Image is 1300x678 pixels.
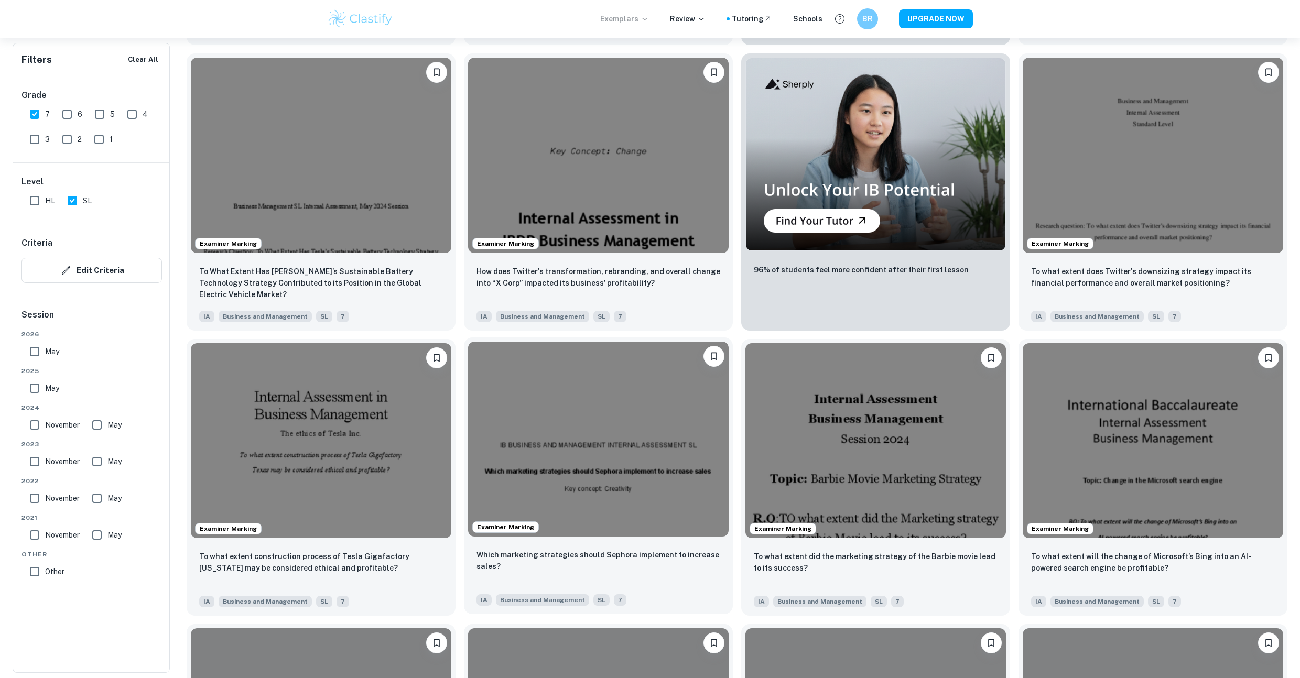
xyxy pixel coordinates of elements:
span: 6 [78,108,82,120]
span: May [107,419,122,431]
span: 2025 [21,366,162,376]
span: Examiner Marking [750,524,816,533]
h6: Filters [21,52,52,67]
span: November [45,529,80,541]
span: Examiner Marking [473,239,538,248]
h6: Level [21,176,162,188]
span: SL [1148,311,1164,322]
a: Tutoring [732,13,772,25]
span: Business and Management [496,594,589,606]
img: Business and Management IA example thumbnail: Which marketing strategies should Sephor [468,342,729,537]
span: Other [45,566,64,577]
button: Bookmark [1258,347,1279,368]
a: Examiner MarkingBookmark To What Extent Has Tesla’s Sustainable Battery Technology Strategy Contr... [187,53,456,331]
span: 2026 [21,330,162,339]
span: SL [871,596,887,607]
span: 7 [891,596,904,607]
span: 4 [143,108,148,120]
span: 3 [45,134,50,145]
img: Business and Management IA example thumbnail: To what extent does Twitter's downsizing [1023,58,1283,253]
span: SL [316,311,332,322]
p: Review [670,13,706,25]
img: Business and Management IA example thumbnail: To what extent construction process of T [191,343,451,539]
span: Examiner Marking [196,239,261,248]
p: Exemplars [600,13,649,25]
button: Bookmark [703,632,724,653]
span: November [45,456,80,467]
span: Business and Management [219,311,312,322]
img: Thumbnail [745,58,1006,251]
span: 7 [1168,596,1181,607]
span: 7 [337,596,349,607]
h6: Session [21,309,162,330]
button: UPGRADE NOW [899,9,973,28]
button: Help and Feedback [831,10,849,28]
span: IA [1031,596,1046,607]
h6: BR [862,13,874,25]
h6: Grade [21,89,162,102]
h6: Criteria [21,237,52,249]
span: Business and Management [1050,311,1144,322]
button: Edit Criteria [21,258,162,283]
span: 2021 [21,513,162,522]
img: Business and Management IA example thumbnail: How does Twitter's transformation, rebra [468,58,729,253]
span: May [107,493,122,504]
a: Examiner MarkingBookmarkWhich marketing strategies should Sephora implement to increase sales?IAB... [464,339,733,616]
span: May [107,456,122,467]
button: Bookmark [703,62,724,83]
p: To what extent did the marketing strategy of the Barbie movie lead to its success? [754,551,998,574]
button: Bookmark [426,632,447,653]
a: Examiner MarkingBookmarkTo what extent did the marketing strategy of the Barbie movie lead to its... [741,339,1010,616]
span: Examiner Marking [196,524,261,533]
span: HL [45,195,55,206]
a: Schools [793,13,822,25]
button: Bookmark [1258,62,1279,83]
span: Examiner Marking [1027,239,1093,248]
a: Examiner MarkingBookmarkHow does Twitter's transformation, rebranding, and overall change into “X... [464,53,733,331]
span: IA [199,596,214,607]
span: 7 [1168,311,1181,322]
button: BR [857,8,878,29]
button: Bookmark [981,347,1002,368]
a: Examiner MarkingBookmarkTo what extent construction process of Tesla Gigafactory Texas may be con... [187,339,456,616]
img: Business and Management IA example thumbnail: To what extent will the change of Micros [1023,343,1283,539]
img: Business and Management IA example thumbnail: To What Extent Has Tesla’s Sustainable [191,58,451,253]
p: Which marketing strategies should Sephora implement to increase sales? [476,549,720,572]
span: Business and Management [773,596,866,607]
p: To what extent construction process of Tesla Gigafactory Texas may be considered ethical and prof... [199,551,443,574]
button: Bookmark [1258,632,1279,653]
span: IA [1031,311,1046,322]
span: Examiner Marking [473,522,538,532]
button: Bookmark [426,347,447,368]
a: Examiner MarkingBookmarkTo what extent does Twitter's downsizing strategy impact its financial pe... [1019,53,1287,331]
span: 7 [337,311,349,322]
p: How does Twitter's transformation, rebranding, and overall change into “X Corp” impacted its busi... [476,266,720,289]
span: November [45,493,80,504]
a: Clastify logo [327,8,394,29]
span: May [45,382,59,394]
button: Clear All [125,52,161,68]
span: IA [754,596,769,607]
span: 7 [614,594,626,606]
button: Bookmark [981,632,1002,653]
p: To what extent does Twitter's downsizing strategy impact its financial performance and overall ma... [1031,266,1275,289]
span: Other [21,550,162,559]
span: May [45,346,59,357]
span: IA [476,594,492,606]
span: SL [316,596,332,607]
span: SL [1148,596,1164,607]
span: 2022 [21,476,162,486]
span: 2023 [21,440,162,449]
span: November [45,419,80,431]
img: Business and Management IA example thumbnail: To what extent did the marketing strateg [745,343,1006,539]
span: IA [476,311,492,322]
span: 5 [110,108,115,120]
p: 96% of students feel more confident after their first lesson [754,264,969,276]
span: Business and Management [219,596,312,607]
span: 2024 [21,403,162,412]
span: Examiner Marking [1027,524,1093,533]
button: Bookmark [426,62,447,83]
span: 1 [110,134,113,145]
